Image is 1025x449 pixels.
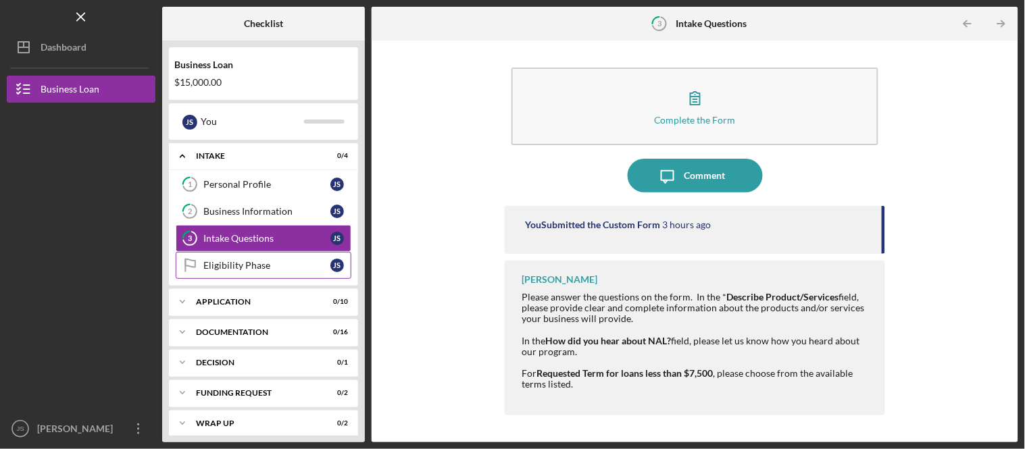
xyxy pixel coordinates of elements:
[34,415,122,446] div: [PERSON_NAME]
[196,389,314,397] div: Funding Request
[203,179,330,190] div: Personal Profile
[196,152,314,160] div: Intake
[196,298,314,306] div: Application
[41,76,99,106] div: Business Loan
[522,274,597,285] div: [PERSON_NAME]
[522,336,871,423] div: In the field, please let us know how you heard about our program. For , please choose from the av...
[188,234,192,243] tspan: 3
[176,198,351,225] a: 2Business InformationJS
[196,419,314,427] div: Wrap up
[536,367,713,379] strong: Requested Term for loans less than $7,500
[16,425,24,433] text: JS
[511,68,878,145] button: Complete the Form
[7,76,155,103] button: Business Loan
[244,18,283,29] b: Checklist
[324,152,348,160] div: 0 / 4
[174,77,353,88] div: $15,000.00
[522,292,871,324] div: Please answer the questions on the form. In the * field, please provide clear and complete inform...
[196,359,314,367] div: Decision
[324,419,348,427] div: 0 / 2
[203,206,330,217] div: Business Information
[7,415,155,442] button: JS[PERSON_NAME]
[188,207,192,216] tspan: 2
[684,159,726,192] div: Comment
[676,18,747,29] b: Intake Questions
[654,115,736,125] div: Complete the Form
[7,34,155,61] button: Dashboard
[324,328,348,336] div: 0 / 16
[41,34,86,64] div: Dashboard
[182,115,197,130] div: J S
[203,233,330,244] div: Intake Questions
[203,260,330,271] div: Eligibility Phase
[188,180,192,189] tspan: 1
[330,205,344,218] div: J S
[726,291,839,302] strong: Describe Product/Services
[324,359,348,367] div: 0 / 1
[525,219,660,230] div: You Submitted the Custom Form
[176,225,351,252] a: 3Intake QuestionsJS
[662,219,711,230] time: 2025-09-24 20:37
[324,298,348,306] div: 0 / 10
[330,178,344,191] div: J S
[201,110,304,133] div: You
[176,252,351,279] a: Eligibility PhaseJS
[330,259,344,272] div: J S
[176,171,351,198] a: 1Personal ProfileJS
[628,159,763,192] button: Comment
[324,389,348,397] div: 0 / 2
[196,328,314,336] div: Documentation
[657,19,661,28] tspan: 3
[174,59,353,70] div: Business Loan
[545,335,671,346] strong: How did you hear about NAL?
[330,232,344,245] div: J S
